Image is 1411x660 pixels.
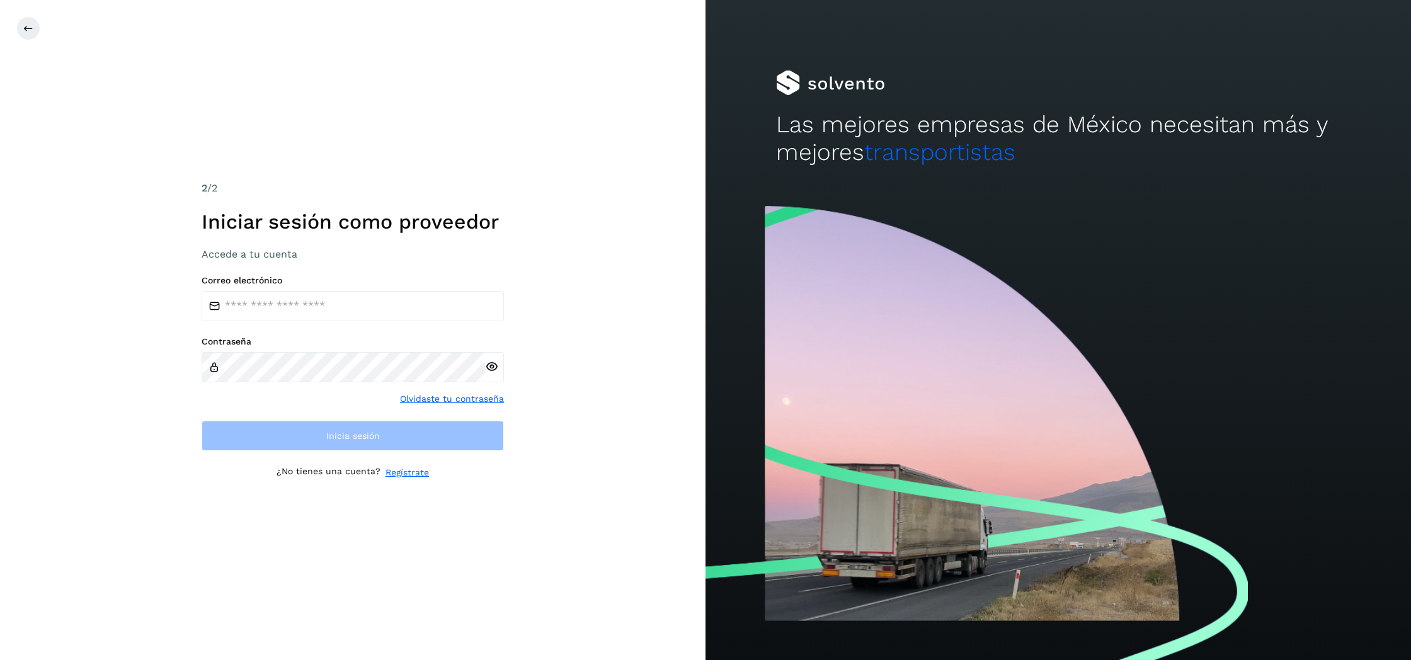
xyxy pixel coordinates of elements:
a: Olvidaste tu contraseña [400,392,504,406]
div: /2 [202,181,504,196]
h3: Accede a tu cuenta [202,248,504,260]
span: 2 [202,182,207,194]
a: Regístrate [386,466,429,479]
button: Inicia sesión [202,421,504,451]
h1: Iniciar sesión como proveedor [202,210,504,234]
label: Contraseña [202,336,504,347]
h2: Las mejores empresas de México necesitan más y mejores [776,111,1340,167]
label: Correo electrónico [202,275,504,286]
span: transportistas [864,139,1015,166]
p: ¿No tienes una cuenta? [277,466,380,479]
span: Inicia sesión [326,431,380,440]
